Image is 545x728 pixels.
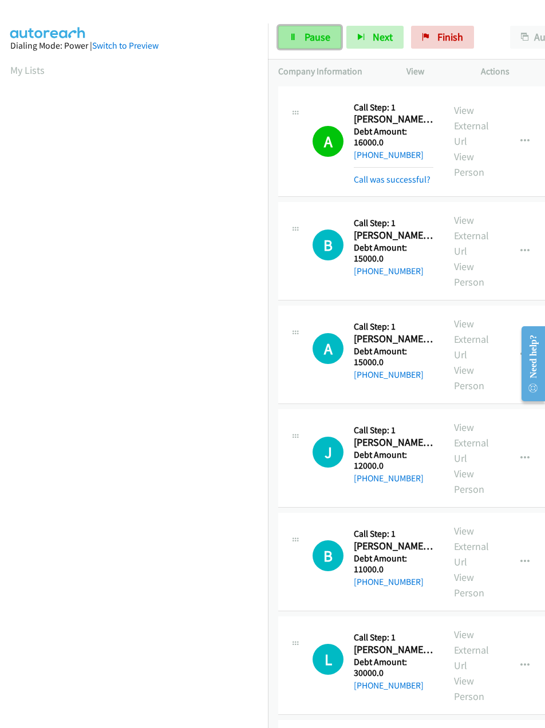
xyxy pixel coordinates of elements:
[454,467,484,496] a: View Person
[512,318,545,409] iframe: Resource Center
[411,26,474,49] a: Finish
[10,88,268,632] iframe: Dialpad
[354,242,433,264] h5: Debt Amount: 15000.0
[454,628,489,672] a: View External Url
[354,436,433,449] h2: [PERSON_NAME] - Credit Card
[278,26,341,49] a: Pause
[354,102,433,113] h5: Call Step: 1
[313,644,343,675] div: The call is yet to be attempted
[313,230,343,260] h1: B
[354,540,433,553] h2: [PERSON_NAME] - Credit Card
[454,213,489,258] a: View External Url
[354,217,433,229] h5: Call Step: 1
[454,150,484,179] a: View Person
[354,425,433,436] h5: Call Step: 1
[354,369,424,380] a: [PHONE_NUMBER]
[313,540,343,571] h1: B
[313,540,343,571] div: The call is yet to be attempted
[454,674,484,703] a: View Person
[454,317,489,361] a: View External Url
[354,113,433,126] h2: [PERSON_NAME] - Credit Card And Personal Loan
[454,571,484,599] a: View Person
[354,449,433,472] h5: Debt Amount: 12000.0
[454,260,484,288] a: View Person
[313,333,343,364] h1: A
[354,656,433,679] h5: Debt Amount: 30000.0
[373,30,393,43] span: Next
[10,64,45,77] a: My Lists
[454,524,489,568] a: View External Url
[354,346,433,368] h5: Debt Amount: 15000.0
[354,553,433,575] h5: Debt Amount: 11000.0
[454,421,489,465] a: View External Url
[313,437,343,468] div: The call is yet to be attempted
[354,174,431,185] a: Call was successful?
[437,30,463,43] span: Finish
[354,321,433,333] h5: Call Step: 1
[354,266,424,276] a: [PHONE_NUMBER]
[354,149,424,160] a: [PHONE_NUMBER]
[313,437,343,468] h1: J
[354,229,433,242] h2: [PERSON_NAME] - Personal Loan
[354,576,424,587] a: [PHONE_NUMBER]
[313,126,343,157] h1: A
[354,333,433,346] h2: [PERSON_NAME] - Credit Card
[354,528,433,540] h5: Call Step: 1
[354,632,433,643] h5: Call Step: 1
[454,104,489,148] a: View External Url
[92,40,159,51] a: Switch to Preview
[354,680,424,691] a: [PHONE_NUMBER]
[313,333,343,364] div: The call is yet to be attempted
[354,473,424,484] a: [PHONE_NUMBER]
[10,39,258,53] div: Dialing Mode: Power |
[454,363,484,392] a: View Person
[305,30,330,43] span: Pause
[481,65,535,78] p: Actions
[313,230,343,260] div: The call is yet to be attempted
[354,126,433,148] h5: Debt Amount: 16000.0
[406,65,460,78] p: View
[313,644,343,675] h1: L
[354,643,433,656] h2: [PERSON_NAME] - Credit Card
[278,65,386,78] p: Company Information
[346,26,404,49] button: Next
